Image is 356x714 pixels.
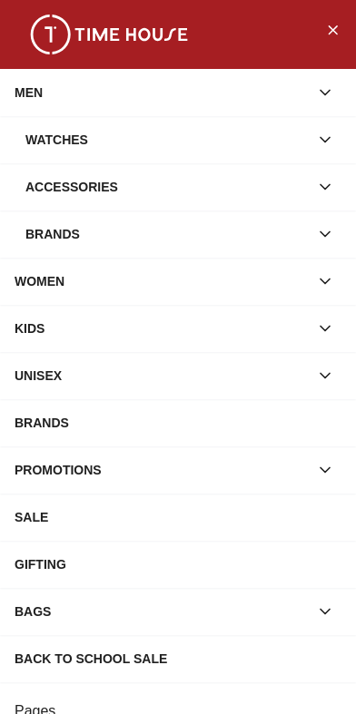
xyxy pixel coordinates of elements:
div: WOMEN [15,265,309,298]
button: Close Menu [318,15,347,44]
div: Watches [25,123,309,156]
div: MEN [15,76,309,109]
div: PROMOTIONS [15,454,309,486]
div: Accessories [25,171,309,203]
div: Back To School Sale [15,642,341,675]
div: Brands [25,218,309,250]
div: GIFTING [15,548,341,581]
div: KIDS [15,312,309,345]
div: BRANDS [15,406,341,439]
div: BAGS [15,595,309,628]
div: UNISEX [15,359,309,392]
div: SALE [15,501,341,533]
img: ... [18,15,200,54]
